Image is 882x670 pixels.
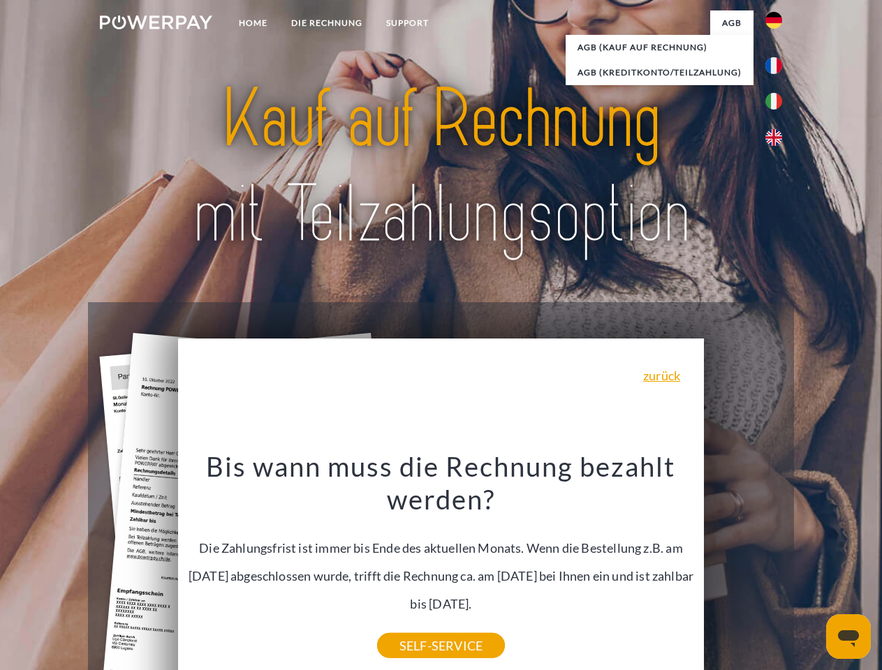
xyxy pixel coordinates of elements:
[765,93,782,110] img: it
[710,10,754,36] a: agb
[765,12,782,29] img: de
[186,449,696,516] h3: Bis wann muss die Rechnung bezahlt werden?
[279,10,374,36] a: DIE RECHNUNG
[227,10,279,36] a: Home
[826,614,871,659] iframe: Schaltfläche zum Öffnen des Messaging-Fensters
[765,129,782,146] img: en
[643,369,680,382] a: zurück
[377,633,505,658] a: SELF-SERVICE
[765,57,782,74] img: fr
[133,67,749,267] img: title-powerpay_de.svg
[374,10,441,36] a: SUPPORT
[186,449,696,646] div: Die Zahlungsfrist ist immer bis Ende des aktuellen Monats. Wenn die Bestellung z.B. am [DATE] abg...
[566,60,754,85] a: AGB (Kreditkonto/Teilzahlung)
[100,15,212,29] img: logo-powerpay-white.svg
[566,35,754,60] a: AGB (Kauf auf Rechnung)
